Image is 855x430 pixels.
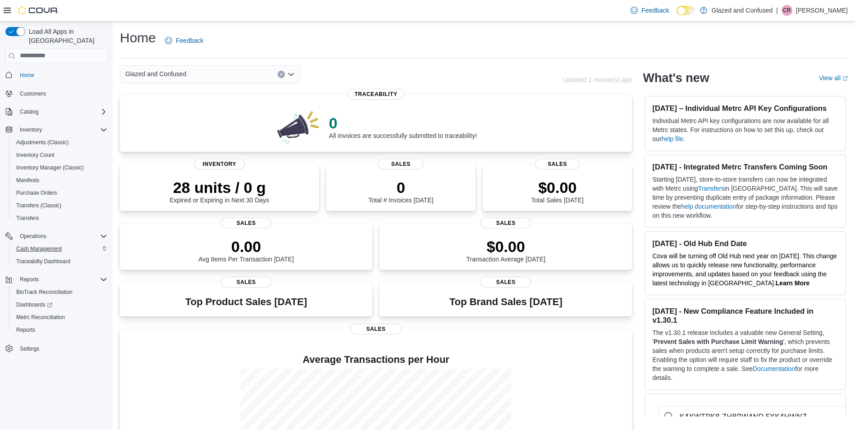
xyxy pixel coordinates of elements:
span: Metrc Reconciliation [16,314,65,321]
p: Individual Metrc API key configurations are now available for all Metrc states. For instructions ... [652,116,838,143]
a: Dashboards [9,298,111,311]
span: Dashboards [13,299,107,310]
img: Cova [18,6,59,15]
h4: Average Transactions per Hour [127,354,625,365]
input: Dark Mode [677,6,695,15]
button: Cash Management [9,242,111,255]
img: 0 [275,109,322,145]
div: Transaction Average [DATE] [466,238,546,263]
span: Settings [20,345,39,352]
span: Sales [379,159,423,169]
span: Feedback [641,6,669,15]
div: Cody Rosenthal [782,5,792,16]
p: 0 [368,178,433,197]
span: Manifests [16,177,39,184]
a: BioTrack Reconciliation [13,287,76,297]
a: help file [662,135,683,142]
button: Operations [16,231,50,242]
span: Customers [16,88,107,99]
span: Sales [221,218,271,229]
span: CR [783,5,791,16]
a: Feedback [161,32,207,50]
span: Glazed and Confused [125,69,186,79]
p: 0 [329,114,477,132]
a: Inventory Count [13,150,58,160]
span: Traceabilty Dashboard [13,256,107,267]
span: Inventory [16,124,107,135]
span: Sales [480,277,531,288]
span: Adjustments (Classic) [16,139,69,146]
span: Inventory [20,126,42,133]
strong: Prevent Sales with Purchase Limit Warning [654,338,783,345]
p: 28 units / 0 g [169,178,269,197]
a: Adjustments (Classic) [13,137,72,148]
span: Customers [20,90,46,97]
a: View allExternal link [819,74,848,82]
a: Settings [16,343,43,354]
h1: Home [120,29,156,47]
a: Inventory Manager (Classic) [13,162,87,173]
p: Glazed and Confused [712,5,773,16]
span: Settings [16,343,107,354]
span: Metrc Reconciliation [13,312,107,323]
a: Traceabilty Dashboard [13,256,74,267]
span: Operations [20,233,46,240]
button: Settings [2,342,111,355]
a: Dashboards [13,299,56,310]
svg: External link [842,76,848,81]
span: Cash Management [16,245,62,252]
a: Purchase Orders [13,188,61,198]
button: Adjustments (Classic) [9,136,111,149]
span: Reports [20,276,39,283]
p: | [776,5,778,16]
button: BioTrack Reconciliation [9,286,111,298]
span: Feedback [176,36,203,45]
span: Transfers [13,213,107,224]
button: Inventory Count [9,149,111,161]
span: Inventory Count [16,151,55,159]
button: Transfers [9,212,111,224]
a: Feedback [627,1,672,19]
span: Home [16,69,107,81]
span: Reports [16,274,107,285]
button: Inventory [16,124,46,135]
span: Cova will be turning off Old Hub next year on [DATE]. This change allows us to quickly release ne... [652,252,837,287]
span: Reports [16,326,35,334]
button: Customers [2,87,111,100]
span: Inventory [194,159,245,169]
button: Reports [16,274,42,285]
span: Catalog [20,108,38,115]
button: Inventory Manager (Classic) [9,161,111,174]
a: Customers [16,88,50,99]
span: Transfers (Classic) [16,202,61,209]
button: Inventory [2,124,111,136]
h3: [DATE] - New Compliance Feature Included in v1.30.1 [652,306,838,325]
div: All invoices are successfully submitted to traceability! [329,114,477,139]
span: BioTrack Reconciliation [16,288,73,296]
a: Reports [13,325,39,335]
span: Operations [16,231,107,242]
span: Inventory Manager (Classic) [16,164,84,171]
span: Transfers (Classic) [13,200,107,211]
p: Starting [DATE], store-to-store transfers can now be integrated with Metrc using in [GEOGRAPHIC_D... [652,175,838,220]
span: Sales [221,277,271,288]
button: Catalog [2,105,111,118]
a: Transfers [698,185,725,192]
span: Dark Mode [677,15,677,16]
a: Learn More [776,279,809,287]
div: Total # Invoices [DATE] [368,178,433,204]
span: Sales [480,218,531,229]
a: Transfers (Classic) [13,200,65,211]
span: Transfers [16,215,39,222]
div: Avg Items Per Transaction [DATE] [198,238,294,263]
a: Cash Management [13,243,65,254]
span: Sales [351,324,401,334]
button: Traceabilty Dashboard [9,255,111,268]
span: Load All Apps in [GEOGRAPHIC_DATA] [25,27,107,45]
span: Inventory Count [13,150,107,160]
a: Manifests [13,175,43,186]
h3: [DATE] – Individual Metrc API Key Configurations [652,104,838,113]
button: Catalog [16,106,42,117]
span: Adjustments (Classic) [13,137,107,148]
button: Reports [9,324,111,336]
